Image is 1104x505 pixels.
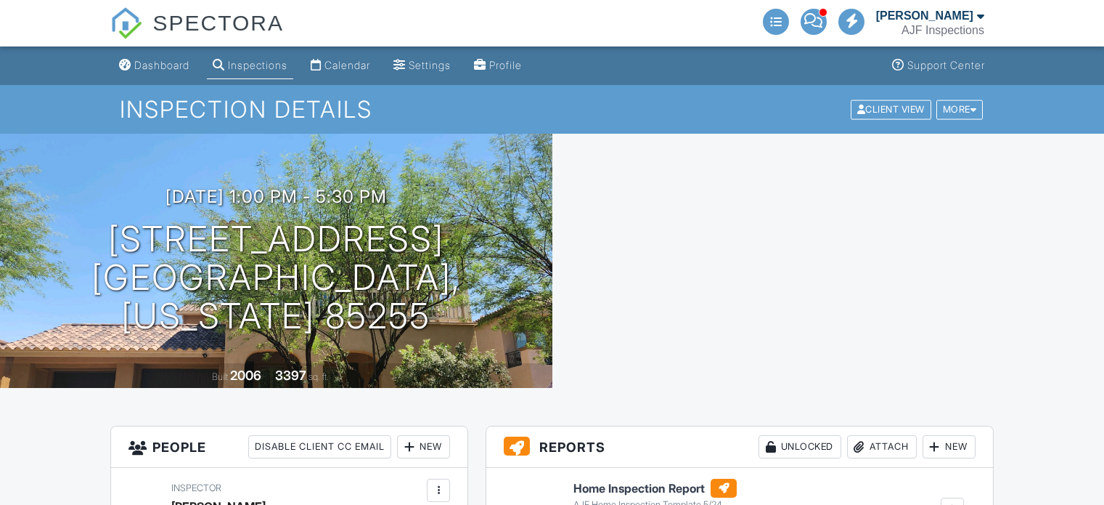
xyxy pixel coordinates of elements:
div: Attach [847,435,917,458]
div: [PERSON_NAME] [876,9,973,23]
span: SPECTORA [153,7,285,38]
div: New [397,435,450,458]
span: Built [212,371,228,382]
div: Inspections [228,59,287,71]
div: Disable Client CC Email [248,435,391,458]
h3: [DATE] 1:00 pm - 5:30 pm [165,187,387,206]
h3: People [111,427,467,468]
span: Inspector [171,482,221,493]
div: Client View [851,100,931,119]
a: Calendar [305,52,376,79]
a: Support Center [886,52,991,79]
div: New [923,435,976,458]
div: 3397 [275,368,306,383]
img: The Best Home Inspection Software - Spectora [110,7,142,39]
h3: Reports [486,427,993,468]
div: AJF Inspections [901,23,984,38]
a: Settings [388,52,457,79]
span: sq. ft. [308,371,329,382]
a: Dashboard [113,52,195,79]
div: Settings [409,59,451,71]
div: Support Center [907,59,985,71]
div: Profile [489,59,522,71]
h1: Inspection Details [120,97,984,122]
div: More [936,100,984,119]
a: Profile [468,52,528,79]
div: Calendar [324,59,370,71]
h6: Home Inspection Report [573,479,737,498]
div: Dashboard [134,59,189,71]
div: Unlocked [759,435,841,458]
h1: [STREET_ADDRESS] [GEOGRAPHIC_DATA], [US_STATE] 85255 [23,220,529,335]
a: SPECTORA [110,22,284,49]
div: 2006 [230,368,261,383]
a: Client View [849,103,935,114]
a: Inspections [207,52,293,79]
